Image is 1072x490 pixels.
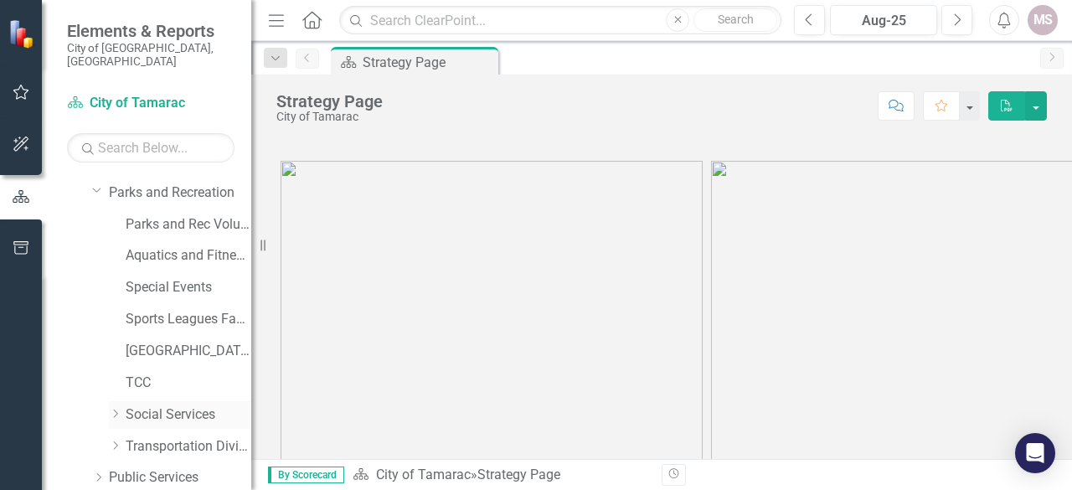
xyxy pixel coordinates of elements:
a: [GEOGRAPHIC_DATA] [126,342,251,361]
span: By Scorecard [268,467,344,483]
div: Strategy Page [276,92,383,111]
input: Search ClearPoint... [339,6,781,35]
div: Strategy Page [363,52,494,73]
button: MS [1028,5,1058,35]
div: » [353,466,649,485]
div: Aug-25 [836,11,931,31]
a: Parks and Rec Volunteers [126,215,251,235]
small: City of [GEOGRAPHIC_DATA], [GEOGRAPHIC_DATA] [67,41,234,69]
a: Parks and Recreation [109,183,251,203]
button: Search [693,8,777,32]
a: Transportation Division [126,437,251,456]
a: City of Tamarac [67,94,234,113]
a: Social Services [126,405,251,425]
div: Strategy Page [477,467,560,482]
a: Sports Leagues Facilities Fields [126,310,251,329]
div: City of Tamarac [276,111,383,123]
span: Search [718,13,754,26]
div: Open Intercom Messenger [1015,433,1055,473]
img: ClearPoint Strategy [8,19,38,49]
a: Public Services [109,468,251,487]
img: tamarac1%20v3.png [281,161,703,486]
input: Search Below... [67,133,234,162]
a: Special Events [126,278,251,297]
a: Aquatics and Fitness Center [126,246,251,266]
span: Elements & Reports [67,21,234,41]
a: City of Tamarac [376,467,471,482]
button: Aug-25 [830,5,937,35]
a: TCC [126,374,251,393]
